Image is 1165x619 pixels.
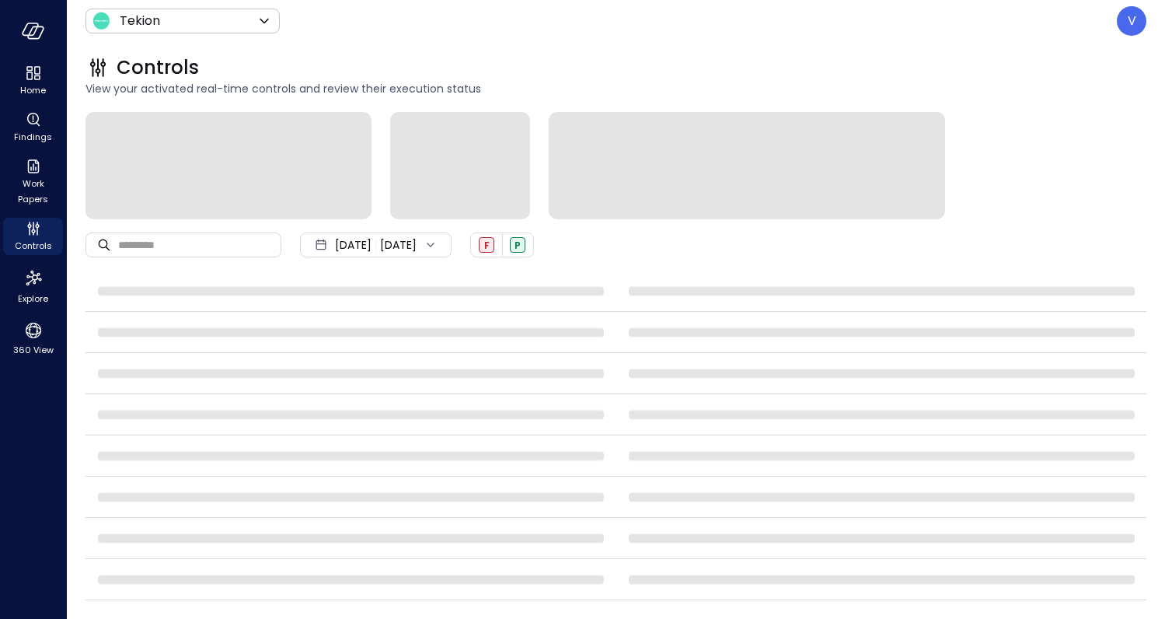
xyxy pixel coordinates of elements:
span: Work Papers [9,176,57,207]
div: Findings [3,109,63,146]
span: F [484,239,490,252]
div: Vcharangali [1117,6,1146,36]
div: Explore [3,264,63,308]
div: 360 View [3,317,63,359]
div: Home [3,62,63,100]
span: View your activated real-time controls and review their execution status [85,80,1146,97]
span: Home [20,82,46,98]
img: Icon [92,12,110,30]
span: Controls [15,238,52,254]
span: Controls [117,55,199,80]
div: Work Papers [3,156,63,208]
div: Failed [479,237,494,253]
span: Explore [18,291,48,306]
div: Controls [3,218,63,255]
span: [DATE] [335,236,371,254]
span: 360 View [13,342,54,358]
span: P [514,239,521,252]
div: Passed [510,237,525,253]
span: Findings [14,129,52,145]
p: V [1128,12,1136,30]
p: Tekion [120,12,160,30]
